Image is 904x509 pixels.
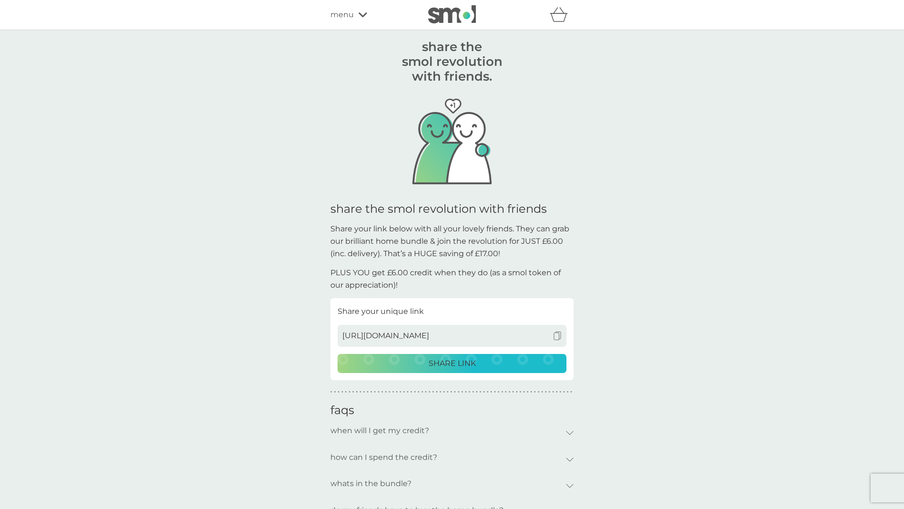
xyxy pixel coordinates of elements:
[498,390,500,395] p: ●
[330,267,574,291] p: PLUS YOU get £6.00 credit when they do (as a smol token of our appreciation)!
[330,447,437,468] p: how can I spend the credit?
[402,30,503,84] h1: share the smol revolution with friends.
[538,390,540,395] p: ●
[349,390,350,395] p: ●
[421,390,423,395] p: ●
[563,390,565,395] p: ●
[367,390,369,395] p: ●
[385,390,387,395] p: ●
[330,9,354,21] span: menu
[472,390,474,395] p: ●
[476,390,478,395] p: ●
[360,390,361,395] p: ●
[505,390,507,395] p: ●
[373,84,531,202] img: This graphic shows two friends, one with their arm around the other.
[523,390,525,395] p: ●
[330,202,574,216] h1: share the smol revolution with friends
[530,390,532,395] p: ●
[403,390,405,395] p: ●
[330,390,332,395] p: ●
[418,390,420,395] p: ●
[451,390,452,395] p: ●
[429,390,431,395] p: ●
[429,357,476,370] p: SHARE LINK
[392,390,394,395] p: ●
[338,390,339,395] p: ●
[534,390,536,395] p: ●
[520,390,522,395] p: ●
[342,330,429,342] span: [URL][DOMAIN_NAME]
[378,390,380,395] p: ●
[396,390,398,395] p: ●
[454,390,456,395] p: ●
[469,390,471,395] p: ●
[338,354,566,373] button: SHARE LINK
[341,390,343,395] p: ●
[356,390,358,395] p: ●
[512,390,514,395] p: ●
[338,305,566,318] p: Share your unique link
[527,390,529,395] p: ●
[352,390,354,395] p: ●
[428,5,476,23] img: smol
[330,404,574,420] h2: faqs
[330,420,429,442] p: when will I get my credit?
[330,473,411,495] p: whats in the bundle?
[330,223,574,260] p: Share your link below with all your lovely friends. They can grab our brilliant home bundle & joi...
[501,390,503,395] p: ●
[407,390,409,395] p: ●
[447,390,449,395] p: ●
[462,390,463,395] p: ●
[465,390,467,395] p: ●
[443,390,445,395] p: ●
[381,390,383,395] p: ●
[458,390,460,395] p: ●
[550,5,574,24] div: basket
[559,390,561,395] p: ●
[487,390,489,395] p: ●
[374,390,376,395] p: ●
[436,390,438,395] p: ●
[549,390,551,395] p: ●
[370,390,372,395] p: ●
[334,390,336,395] p: ●
[400,390,401,395] p: ●
[509,390,511,395] p: ●
[411,390,412,395] p: ●
[440,390,442,395] p: ●
[491,390,493,395] p: ●
[345,390,347,395] p: ●
[425,390,427,395] p: ●
[516,390,518,395] p: ●
[553,332,562,340] img: copy to clipboard
[432,390,434,395] p: ●
[389,390,390,395] p: ●
[570,390,572,395] p: ●
[363,390,365,395] p: ●
[483,390,485,395] p: ●
[545,390,547,395] p: ●
[541,390,543,395] p: ●
[556,390,558,395] p: ●
[414,390,416,395] p: ●
[567,390,569,395] p: ●
[552,390,554,395] p: ●
[494,390,496,395] p: ●
[480,390,482,395] p: ●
